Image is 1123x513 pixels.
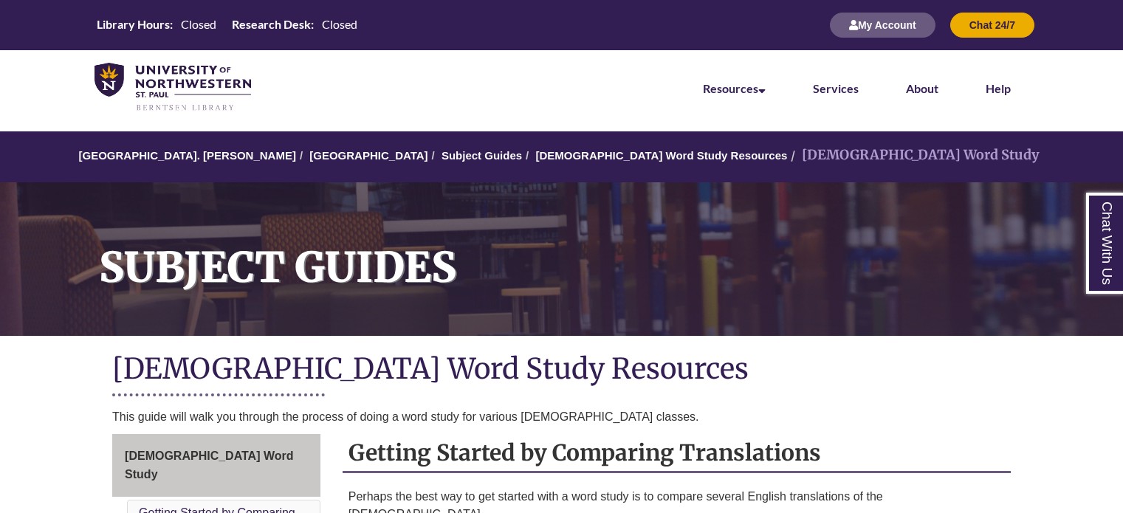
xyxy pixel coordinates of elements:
th: Research Desk: [226,16,316,32]
a: Hours Today [91,16,363,34]
a: Services [813,81,859,95]
a: [GEOGRAPHIC_DATA] [309,149,427,162]
span: [DEMOGRAPHIC_DATA] Word Study [125,450,293,481]
button: My Account [830,13,935,38]
a: Subject Guides [442,149,522,162]
a: Resources [703,81,766,95]
h1: Subject Guides [83,182,1123,317]
a: About [906,81,938,95]
span: Closed [181,17,216,31]
li: [DEMOGRAPHIC_DATA] Word Study [787,145,1040,166]
h1: [DEMOGRAPHIC_DATA] Word Study Resources [112,351,1011,390]
table: Hours Today [91,16,363,32]
a: My Account [830,18,935,31]
img: UNWSP Library Logo [95,63,251,112]
a: [GEOGRAPHIC_DATA]. [PERSON_NAME] [78,149,295,162]
a: [DEMOGRAPHIC_DATA] Word Study [112,434,320,497]
button: Chat 24/7 [950,13,1034,38]
a: [DEMOGRAPHIC_DATA] Word Study Resources [535,149,787,162]
span: Closed [322,17,357,31]
span: This guide will walk you through the process of doing a word study for various [DEMOGRAPHIC_DATA]... [112,410,698,423]
h2: Getting Started by Comparing Translations [343,434,1011,473]
a: Chat 24/7 [950,18,1034,31]
th: Library Hours: [91,16,175,32]
a: Help [986,81,1011,95]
